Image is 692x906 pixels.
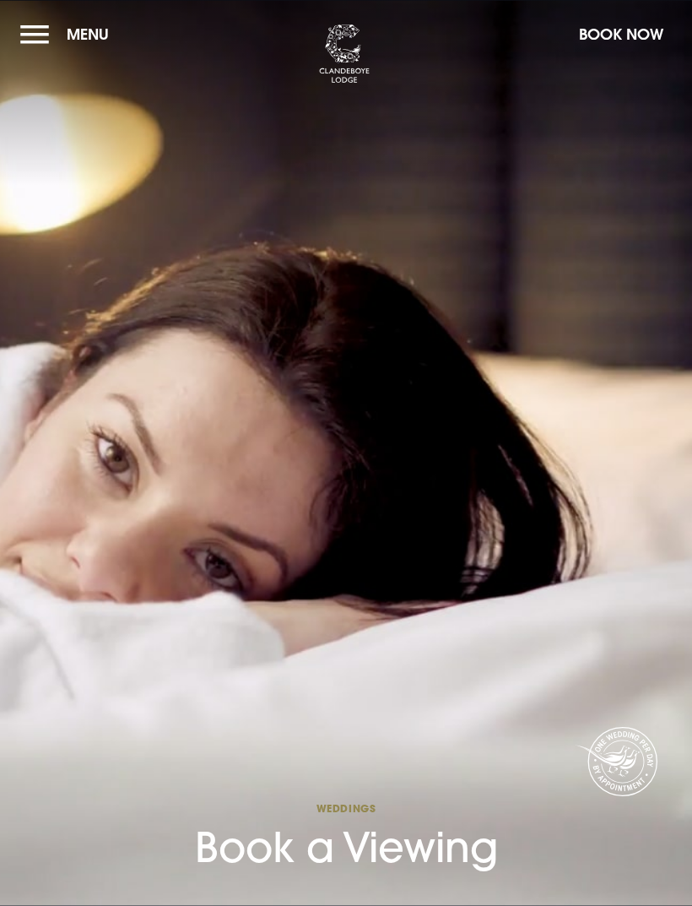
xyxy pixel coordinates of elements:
h1: Book a Viewing [195,801,498,872]
img: Clandeboye Lodge [319,24,370,84]
span: Menu [67,24,109,44]
button: Book Now [570,16,672,52]
button: Menu [20,16,117,52]
span: Weddings [195,801,498,815]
